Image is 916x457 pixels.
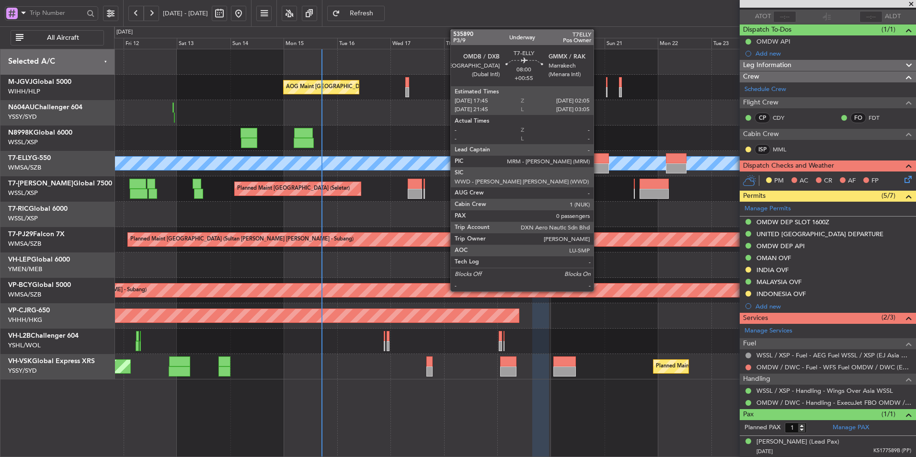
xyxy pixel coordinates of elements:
[743,129,779,140] span: Cabin Crew
[756,448,773,455] span: [DATE]
[8,206,68,212] a: T7-RICGlobal 6000
[743,313,768,324] span: Services
[871,176,879,186] span: FP
[773,145,794,154] a: MML
[882,191,895,201] span: (5/7)
[163,9,208,18] span: [DATE] - [DATE]
[390,38,444,49] div: Wed 17
[873,447,911,455] span: K5177589B (PP)
[773,114,794,122] a: CDY
[444,38,498,49] div: Thu 18
[8,79,33,85] span: M-JGVJ
[743,338,756,349] span: Fuel
[756,254,791,262] div: OMAN OVF
[743,60,791,71] span: Leg Information
[8,129,34,136] span: N8998K
[8,104,34,111] span: N604AU
[130,232,354,247] div: Planned Maint [GEOGRAPHIC_DATA] (Sultan [PERSON_NAME] [PERSON_NAME] - Subang)
[743,374,770,385] span: Handling
[30,6,84,20] input: Trip Number
[756,363,911,371] a: OMDW / DWC - Fuel - WFS Fuel OMDW / DWC (EJ Asia Only)
[743,160,834,171] span: Dispatch Checks and Weather
[756,230,883,238] div: UNITED [GEOGRAPHIC_DATA] DEPARTURE
[658,38,711,49] div: Mon 22
[8,231,65,238] a: T7-PJ29Falcon 7X
[743,24,791,35] span: Dispatch To-Dos
[8,256,31,263] span: VH-LEP
[756,302,911,310] div: Add new
[8,265,42,274] a: YMEN/MEB
[744,423,780,433] label: Planned PAX
[8,155,51,161] a: T7-ELLYG-550
[743,97,779,108] span: Flight Crew
[744,326,792,336] a: Manage Services
[8,307,31,314] span: VP-CJR
[711,38,765,49] div: Tue 23
[8,129,72,136] a: N8998KGlobal 6000
[8,113,37,121] a: YSSY/SYD
[756,37,790,46] div: OMDW API
[8,366,37,375] a: YSSY/SYD
[744,204,791,214] a: Manage Permits
[11,30,104,46] button: All Aircraft
[8,163,41,172] a: WMSA/SZB
[8,240,41,248] a: WMSA/SZB
[25,34,101,41] span: All Aircraft
[8,290,41,299] a: WMSA/SZB
[8,214,38,223] a: WSSL/XSP
[882,409,895,419] span: (1/1)
[756,242,805,250] div: OMDW DEP API
[756,218,829,226] div: OMDW DEP SLOT 1600Z
[8,138,38,147] a: WSSL/XSP
[743,409,754,420] span: Pax
[8,180,73,187] span: T7-[PERSON_NAME]
[833,423,869,433] a: Manage PAX
[882,312,895,322] span: (2/3)
[8,87,40,96] a: WIHH/HLP
[286,80,398,94] div: AOG Maint [GEOGRAPHIC_DATA] (Halim Intl)
[337,38,391,49] div: Tue 16
[743,71,759,82] span: Crew
[8,180,112,187] a: T7-[PERSON_NAME]Global 7500
[756,351,911,359] a: WSSL / XSP - Fuel - AEG Fuel WSSL / XSP (EJ Asia Only)
[8,282,71,288] a: VP-BCYGlobal 5000
[755,144,770,155] div: ISP
[8,155,32,161] span: T7-ELLY
[882,24,895,34] span: (1/1)
[756,399,911,407] a: OMDW / DWC - Handling - ExecuJet FBO OMDW / DWC
[237,182,350,196] div: Planned Maint [GEOGRAPHIC_DATA] (Seletar)
[8,316,42,324] a: VHHH/HKG
[284,38,337,49] div: Mon 15
[8,256,70,263] a: VH-LEPGlobal 6000
[8,231,33,238] span: T7-PJ29
[8,358,32,365] span: VH-VSK
[774,176,784,186] span: PM
[8,307,50,314] a: VP-CJRG-650
[869,114,890,122] a: FDT
[824,176,832,186] span: CR
[800,176,808,186] span: AC
[756,387,893,395] a: WSSL / XSP - Handling - Wings Over Asia WSSL
[885,12,901,22] span: ALDT
[756,266,789,274] div: INDIA OVF
[743,191,766,202] span: Permits
[230,38,284,49] div: Sun 14
[8,341,41,350] a: YSHL/WOL
[497,38,551,49] div: Fri 19
[756,290,806,298] div: INDONESIA OVF
[656,359,767,374] div: Planned Maint Sydney ([PERSON_NAME] Intl)
[327,6,385,21] button: Refresh
[116,28,133,36] div: [DATE]
[773,11,796,23] input: --:--
[124,38,177,49] div: Fri 12
[605,38,658,49] div: Sun 21
[177,38,230,49] div: Sat 13
[755,12,771,22] span: ATOT
[342,10,381,17] span: Refresh
[8,206,29,212] span: T7-RIC
[744,85,786,94] a: Schedule Crew
[848,176,856,186] span: AF
[756,437,839,447] div: [PERSON_NAME] (Lead Pax)
[850,113,866,123] div: FO
[8,332,79,339] a: VH-L2BChallenger 604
